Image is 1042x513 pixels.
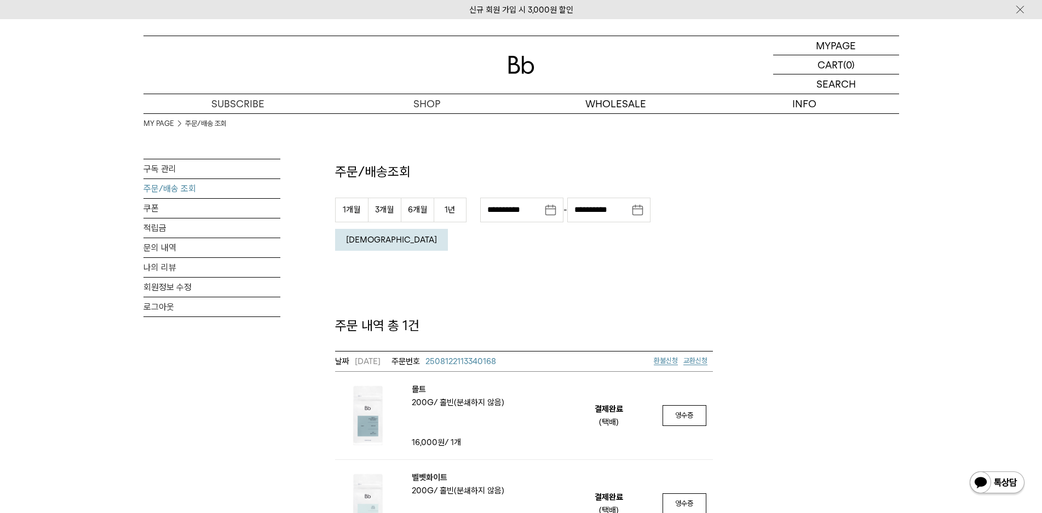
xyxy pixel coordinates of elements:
[335,355,381,368] em: [DATE]
[143,199,280,218] a: 쿠폰
[412,436,505,449] td: / 1개
[335,198,368,222] button: 1개월
[143,297,280,316] a: 로그아웃
[412,437,445,447] strong: 16,000원
[480,198,650,222] div: -
[508,56,534,74] img: 로고
[335,383,401,448] img: 몰트
[818,55,843,74] p: CART
[469,5,573,15] a: 신규 회원 가입 시 3,000원 할인
[816,74,856,94] p: SEARCH
[412,383,504,396] a: 몰트
[143,238,280,257] a: 문의 내역
[595,491,623,504] em: 결제완료
[773,36,899,55] a: MYPAGE
[434,198,467,222] button: 1년
[143,179,280,198] a: 주문/배송 조회
[675,499,693,508] span: 영수증
[412,471,504,484] a: 벨벳화이트
[599,416,619,429] div: (택배)
[332,94,521,113] a: SHOP
[683,356,707,365] a: 교환신청
[392,355,496,368] a: 2508122113340168
[440,486,504,495] span: 홀빈(분쇄하지 않음)
[440,397,504,407] span: 홀빈(분쇄하지 않음)
[335,229,448,251] button: [DEMOGRAPHIC_DATA]
[368,198,401,222] button: 3개월
[335,316,713,335] p: 주문 내역 총 1건
[654,356,678,365] a: 환불신청
[773,55,899,74] a: CART (0)
[143,118,174,129] a: MY PAGE
[663,405,706,426] a: 영수증
[143,258,280,277] a: 나의 리뷰
[710,94,899,113] p: INFO
[521,94,710,113] p: WHOLESALE
[412,486,437,495] span: 200g
[335,163,713,181] p: 주문/배송조회
[185,118,227,129] a: 주문/배송 조회
[346,235,437,245] em: [DEMOGRAPHIC_DATA]
[412,397,437,407] span: 200g
[843,55,855,74] p: (0)
[675,411,693,419] span: 영수증
[401,198,434,222] button: 6개월
[143,159,280,178] a: 구독 관리
[595,402,623,416] em: 결제완료
[143,94,332,113] a: SUBSCRIBE
[969,470,1026,497] img: 카카오톡 채널 1:1 채팅 버튼
[425,356,496,366] span: 2508122113340168
[816,36,856,55] p: MYPAGE
[143,278,280,297] a: 회원정보 수정
[143,218,280,238] a: 적립금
